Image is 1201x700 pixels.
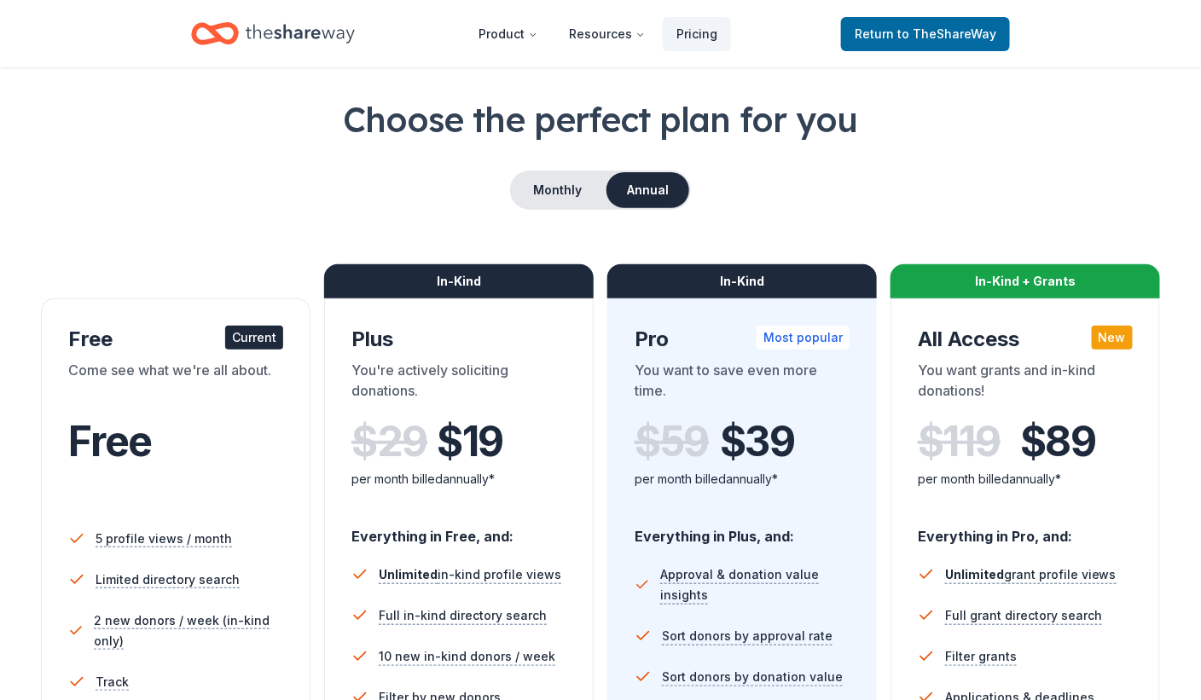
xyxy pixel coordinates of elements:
[662,626,833,646] span: Sort donors by approval rate
[96,672,129,692] span: Track
[191,14,355,54] a: Home
[351,469,566,489] div: per month billed annually*
[68,416,152,466] span: Free
[94,610,283,651] span: 2 new donors / week (in-kind only)
[379,646,555,667] span: 10 new in-kind donors / week
[662,667,843,687] span: Sort donors by donation value
[918,469,1133,489] div: per month billed annually*
[225,326,283,350] div: Current
[945,605,1102,626] span: Full grant directory search
[351,512,566,547] div: Everything in Free, and:
[663,17,731,51] a: Pricing
[945,567,1004,581] span: Unlimited
[635,360,850,408] div: You want to save even more time.
[918,360,1133,408] div: You want grants and in-kind donations!
[1020,418,1096,466] span: $ 89
[437,418,503,466] span: $ 19
[918,326,1133,353] div: All Access
[757,326,850,350] div: Most popular
[351,326,566,353] div: Plus
[512,172,603,208] button: Monthly
[945,646,1017,667] span: Filter grants
[897,26,996,41] span: to TheShareWay
[635,512,850,547] div: Everything in Plus, and:
[606,172,689,208] button: Annual
[660,564,850,605] span: Approval & donation value insights
[635,469,850,489] div: per month billed annually*
[635,326,850,353] div: Pro
[855,24,996,44] span: Return
[324,264,594,298] div: In-Kind
[379,605,547,626] span: Full in-kind directory search
[68,326,283,353] div: Free
[841,17,1010,51] a: Returnto TheShareWay
[918,512,1133,547] div: Everything in Pro, and:
[465,17,552,51] button: Product
[41,95,1160,143] h1: Choose the perfect plan for you
[379,567,438,581] span: Unlimited
[607,264,877,298] div: In-Kind
[465,14,731,54] nav: Main
[96,570,240,590] span: Limited directory search
[351,360,566,408] div: You're actively soliciting donations.
[68,360,283,408] div: Come see what we're all about.
[96,529,232,549] span: 5 profile views / month
[720,418,795,466] span: $ 39
[379,567,561,581] span: in-kind profile views
[891,264,1160,298] div: In-Kind + Grants
[1092,326,1133,350] div: New
[555,17,659,51] button: Resources
[945,567,1117,581] span: grant profile views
